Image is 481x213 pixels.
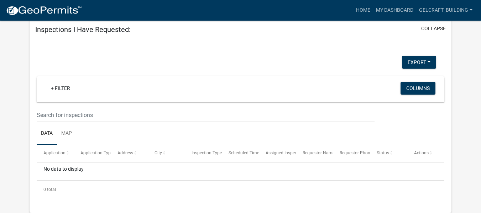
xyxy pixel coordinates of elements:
a: My Dashboard [373,4,416,17]
span: Application [43,150,66,155]
span: City [155,150,162,155]
datatable-header-cell: Application Type [74,145,111,162]
button: collapse [421,25,446,32]
datatable-header-cell: Assigned Inspector [259,145,296,162]
span: Status [377,150,389,155]
datatable-header-cell: City [148,145,185,162]
span: Scheduled Time [229,150,259,155]
h5: Inspections I Have Requested: [35,25,131,34]
a: Home [353,4,373,17]
span: Requestor Phone [340,150,372,155]
div: 0 total [37,181,445,198]
span: Inspection Type [192,150,222,155]
datatable-header-cell: Address [111,145,148,162]
button: Export [402,56,436,69]
div: No data to display [37,163,445,180]
a: + Filter [45,82,76,95]
datatable-header-cell: Requestor Phone [333,145,370,162]
button: Columns [401,82,435,95]
span: Actions [414,150,429,155]
a: Data [37,122,57,145]
span: Application Type [80,150,113,155]
datatable-header-cell: Requestor Name [296,145,333,162]
datatable-header-cell: Actions [407,145,444,162]
span: Address [117,150,133,155]
datatable-header-cell: Status [370,145,407,162]
a: Map [57,122,76,145]
span: Requestor Name [303,150,335,155]
datatable-header-cell: Application [37,145,74,162]
div: collapse [30,40,452,213]
a: GelCraft_Building [416,4,475,17]
input: Search for inspections [37,108,375,122]
datatable-header-cell: Inspection Type [185,145,222,162]
datatable-header-cell: Scheduled Time [222,145,259,162]
span: Assigned Inspector [266,150,302,155]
